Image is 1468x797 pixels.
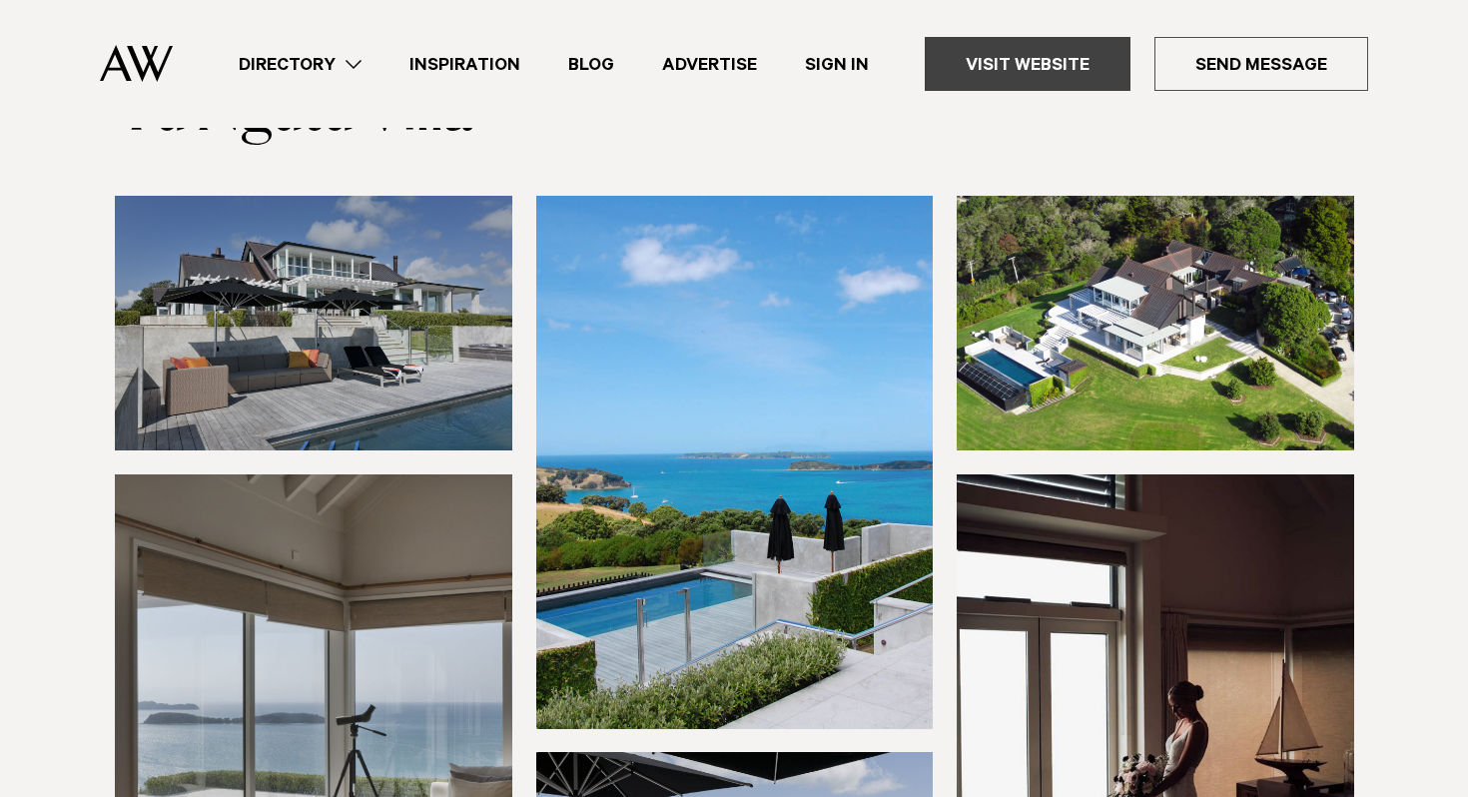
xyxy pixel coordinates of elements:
a: Directory [215,51,385,78]
img: Auckland Weddings Logo [100,45,173,82]
a: Sign In [781,51,893,78]
a: Send Message [1154,37,1368,91]
a: Visit Website [925,37,1130,91]
a: Blog [544,51,638,78]
a: Advertise [638,51,781,78]
a: Inspiration [385,51,544,78]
